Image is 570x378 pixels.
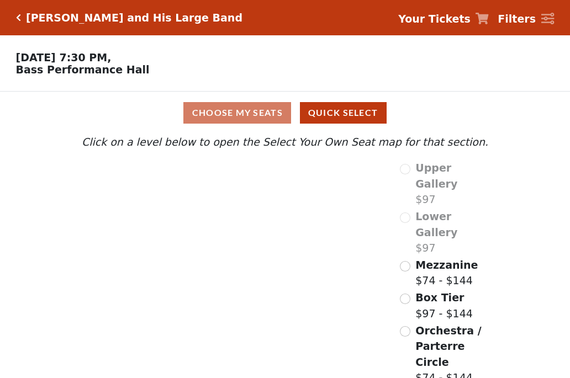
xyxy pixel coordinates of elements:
[398,13,471,25] strong: Your Tickets
[415,162,457,190] span: Upper Gallery
[415,290,473,321] label: $97 - $144
[133,166,259,196] path: Upper Gallery - Seats Available: 0
[143,190,276,232] path: Lower Gallery - Seats Available: 0
[26,12,242,24] h5: [PERSON_NAME] and His Large Band
[398,11,489,27] a: Your Tickets
[16,14,21,22] a: Click here to go back to filters
[300,102,387,124] button: Quick Select
[415,160,491,207] label: $97
[498,13,536,25] strong: Filters
[415,210,457,238] span: Lower Gallery
[203,270,330,347] path: Orchestra / Parterre Circle - Seats Available: 146
[415,324,481,368] span: Orchestra / Parterre Circle
[415,259,478,271] span: Mezzanine
[415,291,464,304] span: Box Tier
[415,209,491,256] label: $97
[79,134,491,150] p: Click on a level below to open the Select Your Own Seat map for that section.
[415,257,478,289] label: $74 - $144
[498,11,554,27] a: Filters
